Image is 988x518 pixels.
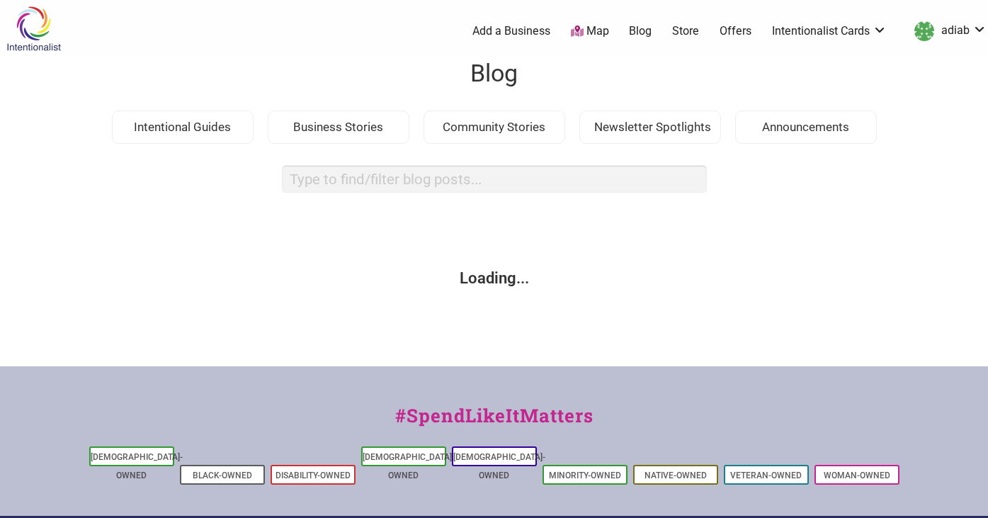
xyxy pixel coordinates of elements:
[579,111,721,145] div: Newsletter Spotlights
[907,18,987,44] a: adiab
[735,111,877,145] div: Announcements
[672,23,699,39] a: Store
[549,471,621,480] a: Minority-Owned
[772,23,887,39] a: Intentionalist Cards
[720,23,751,39] a: Offers
[629,23,652,39] a: Blog
[363,452,455,480] a: [DEMOGRAPHIC_DATA]-Owned
[824,471,890,480] a: Woman-Owned
[472,23,550,39] a: Add a Business
[91,452,183,480] a: [DEMOGRAPHIC_DATA]-Owned
[571,23,609,40] a: Map
[276,471,351,480] a: Disability-Owned
[645,471,707,480] a: Native-Owned
[193,471,252,480] a: Black-Owned
[424,111,565,145] div: Community Stories
[730,471,802,480] a: Veteran-Owned
[28,57,960,91] h1: Blog
[112,111,254,145] div: Intentional Guides
[453,452,545,480] a: [DEMOGRAPHIC_DATA]-Owned
[14,218,974,338] div: Loading...
[282,165,707,193] input: search box
[268,111,409,145] div: Business Stories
